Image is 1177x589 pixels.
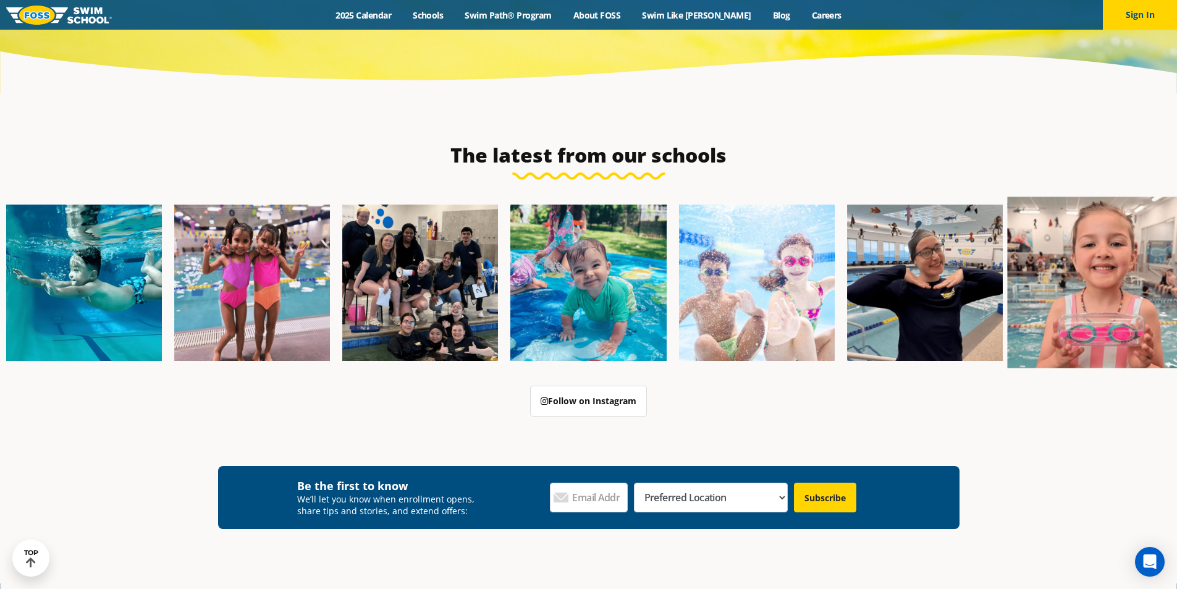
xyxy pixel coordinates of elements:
[794,483,856,512] input: Subscribe
[454,9,562,21] a: Swim Path® Program
[325,9,402,21] a: 2025 Calendar
[6,205,162,360] img: Fa25-Website-Images-1-600x600.png
[801,9,852,21] a: Careers
[174,205,330,360] img: Fa25-Website-Images-8-600x600.jpg
[847,205,1003,360] img: Fa25-Website-Images-9-600x600.jpg
[24,549,38,568] div: TOP
[562,9,631,21] a: About FOSS
[679,205,835,360] img: FCC_FOSS_GeneralShoot_May_FallCampaign_lowres-9556-600x600.jpg
[402,9,454,21] a: Schools
[6,6,112,25] img: FOSS Swim School Logo
[631,9,762,21] a: Swim Like [PERSON_NAME]
[297,478,483,493] h4: Be the first to know
[762,9,801,21] a: Blog
[550,483,628,512] input: Email Address
[510,205,666,360] img: Fa25-Website-Images-600x600.png
[530,386,647,417] a: Follow on Instagram
[1135,547,1165,577] div: Open Intercom Messenger
[297,493,483,517] p: We’ll let you know when enrollment opens, share tips and stories, and extend offers:
[342,205,498,360] img: Fa25-Website-Images-2-600x600.png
